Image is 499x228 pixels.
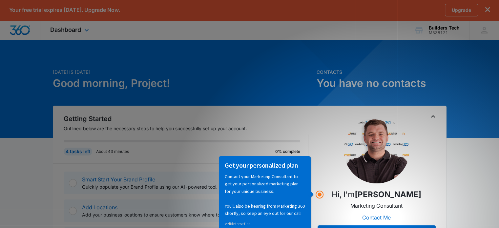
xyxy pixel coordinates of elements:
button: Toggle Collapse [429,113,437,120]
p: Your free trial expires [DATE]. Upgrade Now. [9,7,120,13]
h1: Good morning, Project! [53,75,313,91]
p: [DATE] is [DATE] [53,69,313,75]
button: Contact Me [356,210,397,225]
strong: [PERSON_NAME] [355,190,421,199]
div: account name [429,25,460,31]
img: Jordan Rotert [344,118,409,183]
p: Hi, I'm [332,189,421,200]
h3: Get your personalized plan [7,5,87,13]
span: Dashboard [50,26,81,33]
a: Smart Start Your Brand Profile [82,176,155,183]
button: dismiss this dialog [485,7,490,13]
a: Add Locations [82,204,117,211]
a: Upgrade [445,4,478,16]
p: Contacts [317,69,447,75]
p: Marketing Consultant [350,202,403,210]
span: ⊘ [7,65,10,70]
a: Hide these tips [7,65,32,70]
h1: You have no contacts [317,75,447,91]
p: Quickly populate your Brand Profile using our AI-powered tool. [82,183,257,190]
p: Contact your Marketing Consultant to get your personalized marketing plan for your unique busines... [7,17,87,61]
p: Add your business locations to ensure customers know where to find you. [82,211,260,218]
h2: Getting Started [64,114,308,124]
div: account id [429,31,460,35]
div: Dashboard [40,20,100,40]
p: Outlined below are the necessary steps to help you successfully set up your account. [64,125,308,132]
p: 0% complete [275,149,300,155]
div: 4 tasks left [64,148,92,155]
p: About 43 minutes [96,149,129,155]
